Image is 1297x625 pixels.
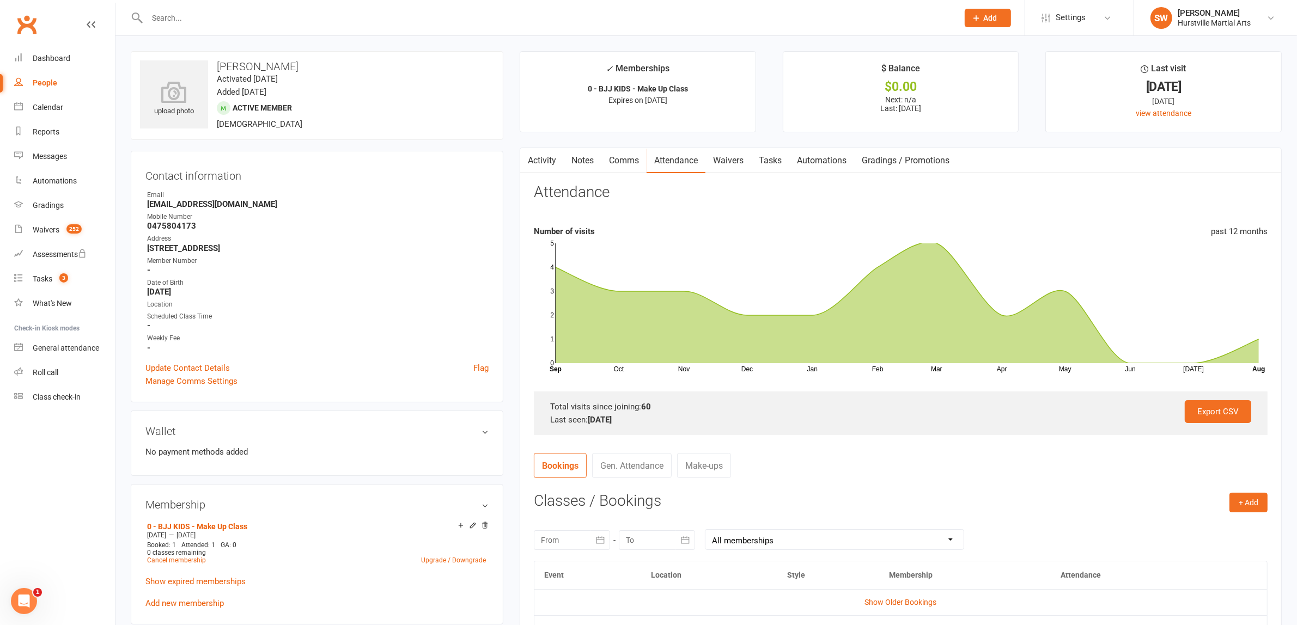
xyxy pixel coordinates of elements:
a: Show expired memberships [145,577,246,586]
div: [PERSON_NAME] [1178,8,1251,18]
div: Location [147,299,489,310]
span: [DEMOGRAPHIC_DATA] [217,119,302,129]
a: Clubworx [13,11,40,38]
div: Gradings [33,201,64,210]
strong: Number of visits [534,226,595,236]
strong: [DATE] [588,415,612,425]
div: Total visits since joining: [550,400,1251,413]
a: 0 - BJJ KIDS - Make Up Class [147,522,247,531]
div: Tasks [33,274,52,283]
a: General attendance kiosk mode [14,336,115,360]
a: Waivers [705,148,751,173]
a: Reports [14,120,115,144]
div: Class check-in [33,393,81,401]
span: Active member [233,103,292,112]
span: Attended: 1 [181,541,215,549]
span: GA: 0 [221,541,236,549]
span: Add [984,14,997,22]
th: Location [641,561,777,589]
div: $0.00 [793,81,1009,93]
th: Attendance [1051,561,1214,589]
h3: Classes / Bookings [534,493,1268,510]
strong: [EMAIL_ADDRESS][DOMAIN_NAME] [147,199,489,209]
a: Activity [520,148,564,173]
a: Gen. Attendance [592,453,672,478]
span: Settings [1056,5,1086,30]
strong: - [147,321,489,330]
a: Tasks [751,148,789,173]
a: Waivers 252 [14,218,115,242]
div: Last seen: [550,413,1251,426]
strong: [STREET_ADDRESS] [147,243,489,253]
span: [DATE] [176,531,196,539]
a: Update Contact Details [145,361,230,375]
strong: 60 [641,402,651,412]
a: Make-ups [677,453,731,478]
div: Date of Birth [147,278,489,288]
li: No payment methods added [145,445,489,458]
button: Add [965,9,1011,27]
h3: Membership [145,499,489,511]
div: $ Balance [881,62,920,81]
div: upload photo [140,81,208,117]
a: Show Older Bookings [865,598,937,606]
div: Member Number [147,256,489,266]
time: Activated [DATE] [217,74,278,84]
div: SW [1150,7,1172,29]
span: 252 [66,224,82,234]
span: 1 [33,588,42,597]
div: Waivers [33,225,59,234]
span: Booked: 1 [147,541,176,549]
a: Tasks 3 [14,267,115,291]
strong: 0475804173 [147,221,489,231]
a: Automations [789,148,854,173]
a: Manage Comms Settings [145,375,238,388]
h3: Attendance [534,184,610,201]
strong: - [147,265,489,275]
div: Reports [33,127,59,136]
time: Added [DATE] [217,87,266,97]
div: Weekly Fee [147,333,489,344]
div: Dashboard [33,54,70,63]
a: Messages [14,144,115,169]
a: view attendance [1136,109,1191,118]
span: 3 [59,273,68,283]
a: Roll call [14,360,115,385]
div: Last visit [1141,62,1186,81]
a: What's New [14,291,115,316]
strong: - [147,343,489,353]
th: Membership [879,561,1051,589]
a: Comms [601,148,647,173]
a: Flag [473,361,489,375]
div: Messages [33,152,67,161]
a: Assessments [14,242,115,267]
a: Upgrade / Downgrade [421,556,486,564]
div: Roll call [33,368,58,377]
a: Calendar [14,95,115,120]
a: Gradings / Promotions [854,148,957,173]
div: Assessments [33,250,87,259]
th: Style [777,561,879,589]
div: [DATE] [1056,81,1271,93]
p: Next: n/a Last: [DATE] [793,95,1009,113]
a: Export CSV [1185,400,1251,423]
div: Mobile Number [147,212,489,222]
div: What's New [33,299,72,308]
div: Scheduled Class Time [147,311,489,322]
a: Class kiosk mode [14,385,115,409]
strong: 0 - BJJ KIDS - Make Up Class [588,84,688,93]
div: [DATE] [1056,95,1271,107]
div: Calendar [33,103,63,112]
h3: [PERSON_NAME] [140,60,494,72]
div: People [33,78,57,87]
h3: Wallet [145,425,489,437]
span: 0 classes remaining [147,549,206,556]
a: Bookings [534,453,587,478]
a: Automations [14,169,115,193]
a: Gradings [14,193,115,218]
a: Cancel membership [147,556,206,564]
div: past 12 months [1211,225,1268,238]
div: General attendance [33,344,99,352]
a: Dashboard [14,46,115,71]
a: Attendance [647,148,705,173]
